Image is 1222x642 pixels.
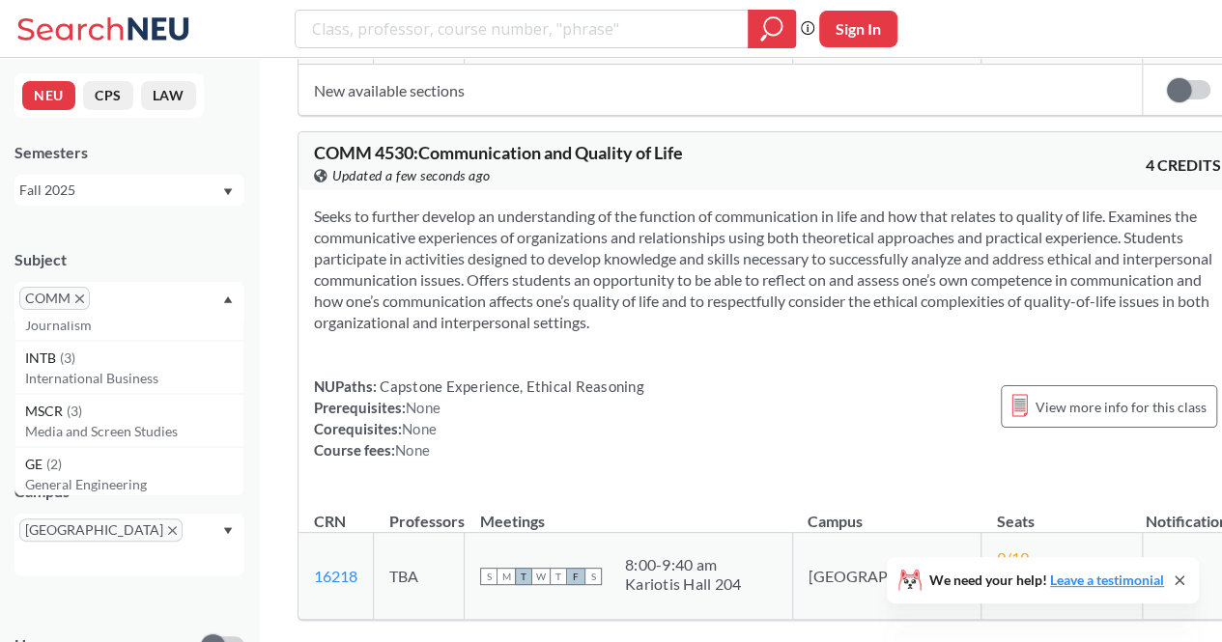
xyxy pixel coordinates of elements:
div: [GEOGRAPHIC_DATA]X to remove pillDropdown arrow [14,514,244,575]
svg: magnifying glass [760,15,783,42]
th: Seats [980,491,1142,533]
span: 9 / 19 [997,548,1029,567]
div: Subject [14,249,244,270]
span: COMM 4530 : Communication and Quality of Life [314,142,683,163]
span: [GEOGRAPHIC_DATA]X to remove pill [19,518,183,542]
span: View more info for this class [1036,395,1207,419]
span: Updated a few seconds ago [332,165,491,186]
button: CPS [83,81,133,110]
svg: X to remove pill [75,294,84,303]
span: S [584,568,602,585]
span: None [406,399,440,416]
span: T [550,568,567,585]
svg: Dropdown arrow [223,188,233,196]
span: W [532,568,550,585]
span: None [395,441,430,459]
div: 8:00 - 9:40 am [625,555,741,574]
section: Seeks to further develop an understanding of the function of communication in life and how that r... [314,206,1221,333]
span: Capstone Experience, Ethical Reasoning [377,377,644,395]
div: Fall 2025Dropdown arrow [14,175,244,206]
p: General Engineering [25,475,243,494]
p: Media and Screen Studies [25,422,243,441]
div: COMMX to remove pillDropdown arrowPHIL(14)PhilosophyJRNL(7)JournalismINTB(3)International Busines... [14,282,244,321]
th: Professors [374,491,465,533]
div: Fall 2025 [19,180,221,201]
span: F [567,568,584,585]
div: CRN [314,511,346,532]
span: ( 3 ) [67,403,82,419]
span: T [515,568,532,585]
svg: Dropdown arrow [223,295,233,303]
span: M [497,568,515,585]
th: Campus [792,491,980,533]
th: Meetings [465,491,793,533]
td: New available sections [298,65,1142,116]
button: LAW [141,81,196,110]
span: S [480,568,497,585]
span: None [402,420,437,437]
a: 16218 [314,567,357,585]
svg: X to remove pill [168,526,177,535]
span: MSCR [25,401,67,422]
span: INTB [25,348,60,369]
a: Leave a testimonial [1050,572,1164,588]
button: Sign In [819,11,897,47]
input: Class, professor, course number, "phrase" [310,13,734,45]
svg: Dropdown arrow [223,527,233,535]
div: NUPaths: Prerequisites: Corequisites: Course fees: [314,376,644,461]
span: ( 2 ) [46,456,62,472]
p: International Business [25,369,243,388]
span: COMMX to remove pill [19,287,90,310]
div: magnifying glass [748,10,796,48]
td: TBA [374,533,465,620]
span: GE [25,454,46,475]
span: ( 3 ) [60,349,75,366]
span: 4 CREDITS [1146,154,1221,176]
div: Semesters [14,142,244,163]
span: We need your help! [929,573,1164,587]
div: Kariotis Hall 204 [625,574,741,594]
p: Journalism [25,316,243,335]
button: NEU [22,81,75,110]
td: [GEOGRAPHIC_DATA] [792,533,980,620]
